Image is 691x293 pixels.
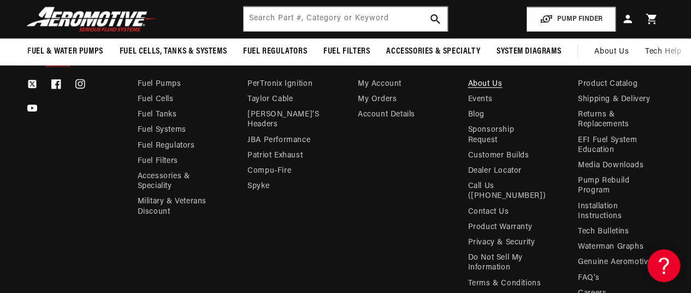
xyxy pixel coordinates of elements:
a: Shipping & Delivery [578,92,650,107]
span: Accessories & Specialty [386,46,480,57]
summary: Accessories & Specialty [378,39,488,65]
a: Genuine Aeromotive [578,255,652,270]
span: Fuel Regulators [243,46,307,57]
a: Fuel Pumps [138,79,181,92]
button: PUMP FINDER [527,7,616,32]
button: search button [423,7,447,31]
a: Fuel Cells [138,92,174,107]
a: [PERSON_NAME]’s Headers [247,107,325,132]
a: My Account [358,79,401,92]
a: Call Us ([PHONE_NUMBER]) [468,179,546,204]
span: System Diagrams [497,46,561,57]
a: PerTronix Ignition [247,79,312,92]
a: Compu-Fire [247,163,291,179]
a: Tech Bulletins [578,224,629,239]
a: Fuel Systems [138,122,186,138]
a: Account Details [358,107,415,122]
a: Product Warranty [468,220,532,235]
a: Do Not Sell My Information [468,250,545,276]
a: Fuel Regulators [138,138,195,154]
summary: Fuel Cells, Tanks & Systems [111,39,235,65]
a: Contact Us [468,204,509,220]
a: Fuel Tanks [138,107,177,122]
span: Fuel & Water Pumps [27,46,103,57]
a: My Orders [358,92,397,107]
summary: Fuel Regulators [235,39,315,65]
a: Product Catalog [578,79,637,92]
a: Sponsorship Request [468,122,545,148]
a: Military & Veterans Discount [138,194,223,219]
a: Installation Instructions [578,199,655,224]
span: Fuel Cells, Tanks & Systems [120,46,227,57]
a: Returns & Replacements [578,107,655,132]
summary: System Diagrams [488,39,569,65]
a: Media Downloads [578,158,643,173]
summary: Fuel Filters [315,39,378,65]
a: Privacy & Security [468,235,535,250]
span: Fuel Filters [323,46,370,57]
span: About Us [594,48,629,56]
a: About Us [586,39,637,65]
a: Spyke [247,179,269,194]
a: JBA Performance [247,133,310,148]
a: Taylor Cable [247,92,293,107]
summary: Fuel & Water Pumps [19,39,111,65]
a: Blog [468,107,484,122]
a: Accessories & Speciality [138,169,215,194]
a: Events [468,92,492,107]
a: FAQ’s [578,271,599,286]
img: Aeromotive [23,7,160,32]
summary: Tech Help [637,39,689,65]
a: Patriot Exhaust [247,148,303,163]
a: Waterman Graphs [578,239,643,255]
a: Dealer Locator [468,163,521,179]
span: Tech Help [645,46,681,58]
a: Customer Builds [468,148,529,163]
a: Fuel Filters [138,154,178,169]
a: About Us [468,79,502,92]
a: EFI Fuel System Education [578,133,655,158]
a: Terms & Conditions [468,276,541,291]
a: Pump Rebuild Program [578,173,655,198]
input: Search by Part Number, Category or Keyword [244,7,447,31]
